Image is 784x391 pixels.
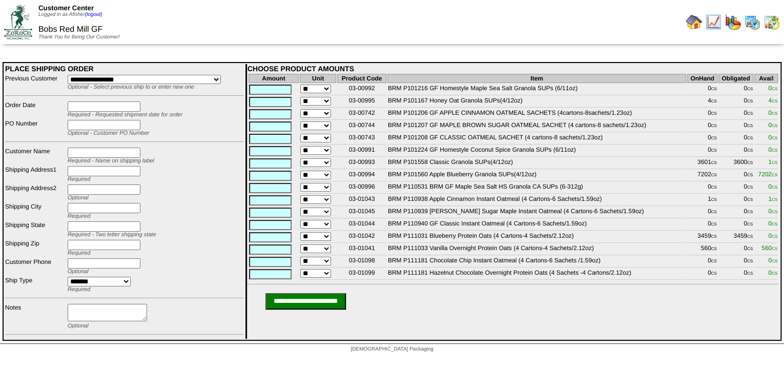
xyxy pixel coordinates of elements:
td: BRM P110531 BRM GF Maple Sea Salt HS Granola CA SUPs (6-312g) [387,182,686,194]
img: home.gif [686,14,702,30]
td: BRM P101206 GF APPLE CINNAMON OATMEAL SACHETS (4cartons-8sachets/1.23oz) [387,109,686,120]
span: 0 [768,220,777,227]
td: BRM P101208 GF CLASSIC OATMEAL SACHET (4 cartons-8 sachets/1.23oz) [387,133,686,145]
td: 03-00996 [337,182,386,194]
td: BRM P110939 [PERSON_NAME] Sugar Maple Instant Oatmeal (4 Cartons-6 Sachets/1.59oz) [387,207,686,218]
span: Optional [68,195,89,201]
td: Previous Customer [5,74,66,91]
td: 0 [687,109,717,120]
td: 0 [687,146,717,157]
span: CS [747,259,753,263]
td: BRM P101207 GF MAPLE BROWN SUGAR OATMEAL SACHET (4 cartons-8 sachets/1.23oz) [387,121,686,132]
td: 3601 [687,158,717,169]
td: Shipping Address2 [5,184,66,201]
td: BRM P111181 Chocolate Chip Instant Oatmeal (4 Cartons-6 Sachets /1.59oz) [387,256,686,267]
span: Required [68,286,91,293]
td: 03-00991 [337,146,386,157]
span: 0 [768,121,777,129]
span: 0 [768,257,777,264]
span: 0 [768,146,777,153]
span: CS [711,136,716,140]
th: Product Code [337,74,386,83]
span: Optional [68,269,89,275]
td: BRM P101224 GF Homestyle Coconut Spice Granola SUPs (6/11oz) [387,146,686,157]
span: CS [711,173,716,177]
span: CS [772,234,777,239]
td: 0 [687,219,717,231]
span: CS [747,185,753,190]
td: 4 [687,96,717,108]
span: CS [747,210,753,214]
span: CS [711,259,716,263]
td: 0 [718,219,753,231]
span: CS [711,111,716,116]
td: 0 [718,244,753,255]
span: CS [747,111,753,116]
td: 03-00743 [337,133,386,145]
span: CS [747,124,753,128]
img: ZoRoCo_Logo(Green%26Foil)%20jpg.webp [4,5,32,39]
th: OnHand [687,74,717,83]
td: 0 [687,133,717,145]
td: BRM P101558 Classic Granola SUPs(4/12oz) [387,158,686,169]
td: 3459 [718,232,753,243]
span: CS [747,87,753,91]
td: 03-00744 [337,121,386,132]
td: 03-00742 [337,109,386,120]
td: PO Number [5,119,66,137]
span: CS [747,160,753,165]
span: Optional - Select previous ship to or enter new one [68,84,194,90]
span: 0 [768,232,777,239]
td: BRM P110940 GF Classic Instant Oatmeal (4 Cartons-6 Sachets/1.59oz) [387,219,686,231]
td: 560 [687,244,717,255]
img: graph.gif [725,14,741,30]
span: 0 [768,109,777,116]
th: Amount [249,74,299,83]
span: CS [772,222,777,227]
span: Optional [68,323,89,329]
td: 7202 [687,170,717,181]
span: CS [772,185,777,190]
td: BRM P101167 Honey Oat Granola SUPs(4/12oz) [387,96,686,108]
span: 0 [768,134,777,141]
span: CS [747,99,753,104]
td: 0 [687,182,717,194]
span: Optional - Customer PO Number [68,130,150,136]
span: 1 [768,158,777,166]
span: CS [747,246,753,251]
td: 0 [718,96,753,108]
div: CHOOSE PRODUCT AMOUNTS [247,65,779,73]
span: CS [772,87,777,91]
span: CS [747,173,753,177]
span: 0 [768,208,777,215]
td: BRM P101216 GF Homestyle Maple Sea Salt Granola SUPs (6/11oz) [387,84,686,95]
span: 4 [768,97,777,104]
th: Obligated [718,74,753,83]
td: 0 [718,133,753,145]
th: Unit [300,74,336,83]
img: calendarprod.gif [744,14,760,30]
span: CS [711,87,716,91]
span: CS [711,124,716,128]
span: Required - Two letter shipping state [68,232,156,238]
span: CS [772,160,777,165]
td: 03-00992 [337,84,386,95]
td: 0 [687,207,717,218]
td: 1 [687,195,717,206]
span: [DEMOGRAPHIC_DATA] Packaging [350,346,433,352]
span: CS [711,271,716,276]
td: Shipping Zip [5,239,66,257]
td: 0 [718,109,753,120]
td: 3600 [718,158,753,169]
th: Avail [754,74,778,83]
td: 0 [687,84,717,95]
span: 0 [768,85,777,92]
td: Customer Phone [5,258,66,275]
span: CS [747,197,753,202]
span: CS [772,111,777,116]
td: 0 [718,207,753,218]
td: 3459 [687,232,717,243]
td: 0 [718,195,753,206]
div: PLACE SHIPPING ORDER [5,65,244,73]
td: 0 [687,121,717,132]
